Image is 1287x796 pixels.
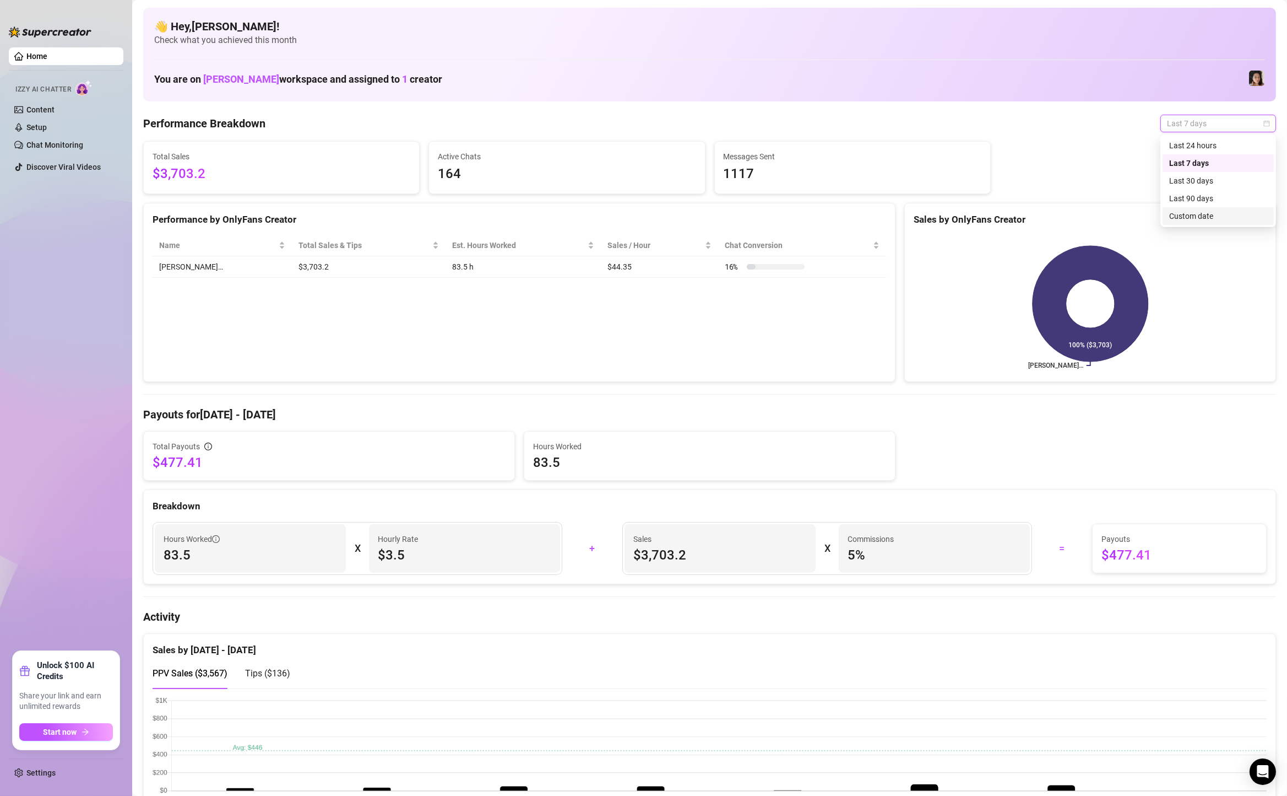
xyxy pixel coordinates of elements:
[725,239,871,251] span: Chat Conversion
[1169,210,1267,222] div: Custom date
[1163,137,1274,154] div: Last 24 hours
[37,660,113,682] strong: Unlock $100 AI Credits
[378,546,551,564] span: $3.5
[143,609,1276,625] h4: Activity
[1169,157,1267,169] div: Last 7 days
[1039,540,1085,557] div: =
[1101,533,1257,545] span: Payouts
[1101,546,1257,564] span: $477.41
[633,546,807,564] span: $3,703.2
[19,723,113,741] button: Start nowarrow-right
[1169,175,1267,187] div: Last 30 days
[848,533,894,545] article: Commissions
[1263,120,1270,127] span: calendar
[143,116,265,131] h4: Performance Breakdown
[9,26,91,37] img: logo-BBDzfeDw.svg
[1163,207,1274,225] div: Custom date
[159,239,276,251] span: Name
[607,239,703,251] span: Sales / Hour
[204,443,212,450] span: info-circle
[212,535,220,543] span: info-circle
[75,80,93,96] img: AI Chatter
[355,540,360,557] div: X
[1167,115,1269,132] span: Last 7 days
[153,235,292,256] th: Name
[914,212,1267,227] div: Sales by OnlyFans Creator
[601,256,718,278] td: $44.35
[26,141,83,149] a: Chat Monitoring
[633,533,807,545] span: Sales
[298,239,431,251] span: Total Sales & Tips
[26,123,47,132] a: Setup
[153,454,506,471] span: $477.41
[601,235,718,256] th: Sales / Hour
[153,212,886,227] div: Performance by OnlyFans Creator
[1163,154,1274,172] div: Last 7 days
[26,163,101,171] a: Discover Viral Videos
[533,440,886,453] span: Hours Worked
[848,546,1021,564] span: 5 %
[143,407,1276,422] h4: Payouts for [DATE] - [DATE]
[153,634,1267,658] div: Sales by [DATE] - [DATE]
[19,691,113,712] span: Share your link and earn unlimited rewards
[164,546,337,564] span: 83.5
[153,256,292,278] td: [PERSON_NAME]…
[1163,172,1274,190] div: Last 30 days
[19,665,30,676] span: gift
[154,73,442,85] h1: You are on workspace and assigned to creator
[15,84,71,95] span: Izzy AI Chatter
[1250,759,1276,785] div: Open Intercom Messenger
[378,533,418,545] article: Hourly Rate
[26,52,47,61] a: Home
[26,105,55,114] a: Content
[164,533,220,545] span: Hours Worked
[153,150,410,163] span: Total Sales
[154,19,1265,34] h4: 👋 Hey, [PERSON_NAME] !
[82,728,89,736] span: arrow-right
[438,150,696,163] span: Active Chats
[718,235,886,256] th: Chat Conversion
[725,261,742,273] span: 16 %
[292,256,446,278] td: $3,703.2
[452,239,585,251] div: Est. Hours Worked
[1028,362,1083,369] text: [PERSON_NAME]…
[153,164,410,185] span: $3,703.2
[1249,71,1264,86] img: Luna
[533,454,886,471] span: 83.5
[203,73,279,85] span: [PERSON_NAME]
[292,235,446,256] th: Total Sales & Tips
[153,668,227,679] span: PPV Sales ( $3,567 )
[153,440,200,453] span: Total Payouts
[1169,192,1267,205] div: Last 90 days
[245,668,290,679] span: Tips ( $136 )
[824,540,830,557] div: X
[569,540,616,557] div: +
[724,164,981,185] span: 1117
[446,256,601,278] td: 83.5 h
[153,499,1267,514] div: Breakdown
[44,728,77,736] span: Start now
[402,73,408,85] span: 1
[1169,139,1267,152] div: Last 24 hours
[154,34,1265,46] span: Check what you achieved this month
[26,768,56,777] a: Settings
[1163,190,1274,207] div: Last 90 days
[724,150,981,163] span: Messages Sent
[438,164,696,185] span: 164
